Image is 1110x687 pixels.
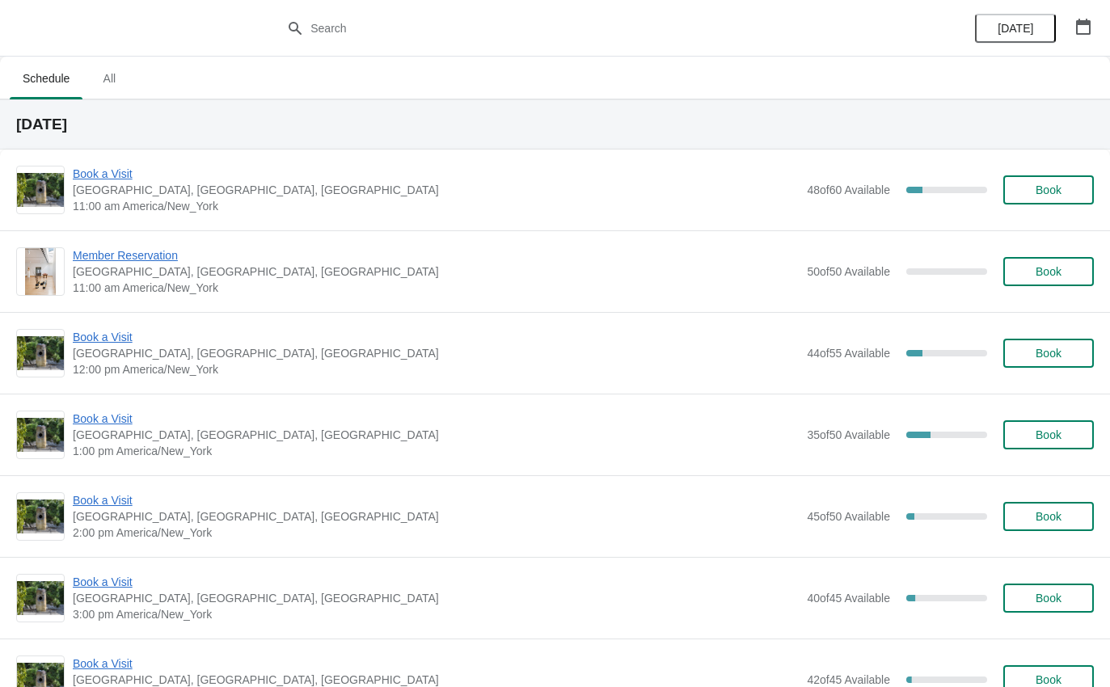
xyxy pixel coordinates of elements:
[17,336,64,370] img: Book a Visit | The Noguchi Museum, 33rd Road, Queens, NY, USA | 12:00 pm America/New_York
[17,499,64,533] img: Book a Visit | The Noguchi Museum, 33rd Road, Queens, NY, USA | 2:00 pm America/New_York
[807,592,890,605] span: 40 of 45 Available
[73,606,799,622] span: 3:00 pm America/New_York
[73,280,799,296] span: 11:00 am America/New_York
[17,418,64,452] img: Book a Visit | The Noguchi Museum, 33rd Road, Queens, NY, USA | 1:00 pm America/New_York
[10,64,82,93] span: Schedule
[1036,592,1061,605] span: Book
[1036,265,1061,278] span: Book
[73,492,799,508] span: Book a Visit
[1003,502,1094,531] button: Book
[1036,673,1061,686] span: Book
[16,116,1094,133] h2: [DATE]
[73,411,799,427] span: Book a Visit
[73,443,799,459] span: 1:00 pm America/New_York
[73,345,799,361] span: [GEOGRAPHIC_DATA], [GEOGRAPHIC_DATA], [GEOGRAPHIC_DATA]
[1003,339,1094,368] button: Book
[73,182,799,198] span: [GEOGRAPHIC_DATA], [GEOGRAPHIC_DATA], [GEOGRAPHIC_DATA]
[73,590,799,606] span: [GEOGRAPHIC_DATA], [GEOGRAPHIC_DATA], [GEOGRAPHIC_DATA]
[1036,510,1061,523] span: Book
[73,525,799,541] span: 2:00 pm America/New_York
[73,574,799,590] span: Book a Visit
[807,183,890,196] span: 48 of 60 Available
[73,166,799,182] span: Book a Visit
[17,581,64,615] img: Book a Visit | The Noguchi Museum, 33rd Road, Queens, NY, USA | 3:00 pm America/New_York
[1003,420,1094,449] button: Book
[310,14,833,43] input: Search
[807,265,890,278] span: 50 of 50 Available
[17,173,64,207] img: Book a Visit | The Noguchi Museum, 33rd Road, Queens, NY, USA | 11:00 am America/New_York
[807,347,890,360] span: 44 of 55 Available
[73,263,799,280] span: [GEOGRAPHIC_DATA], [GEOGRAPHIC_DATA], [GEOGRAPHIC_DATA]
[1003,175,1094,204] button: Book
[1036,183,1061,196] span: Book
[807,428,890,441] span: 35 of 50 Available
[89,64,129,93] span: All
[73,198,799,214] span: 11:00 am America/New_York
[73,361,799,377] span: 12:00 pm America/New_York
[807,673,890,686] span: 42 of 45 Available
[73,329,799,345] span: Book a Visit
[73,247,799,263] span: Member Reservation
[1036,347,1061,360] span: Book
[25,248,57,295] img: Member Reservation | The Noguchi Museum, 33rd Road, Queens, NY, USA | 11:00 am America/New_York
[807,510,890,523] span: 45 of 50 Available
[1036,428,1061,441] span: Book
[73,655,799,672] span: Book a Visit
[73,508,799,525] span: [GEOGRAPHIC_DATA], [GEOGRAPHIC_DATA], [GEOGRAPHIC_DATA]
[975,14,1056,43] button: [DATE]
[1003,257,1094,286] button: Book
[1003,584,1094,613] button: Book
[73,427,799,443] span: [GEOGRAPHIC_DATA], [GEOGRAPHIC_DATA], [GEOGRAPHIC_DATA]
[998,22,1033,35] span: [DATE]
